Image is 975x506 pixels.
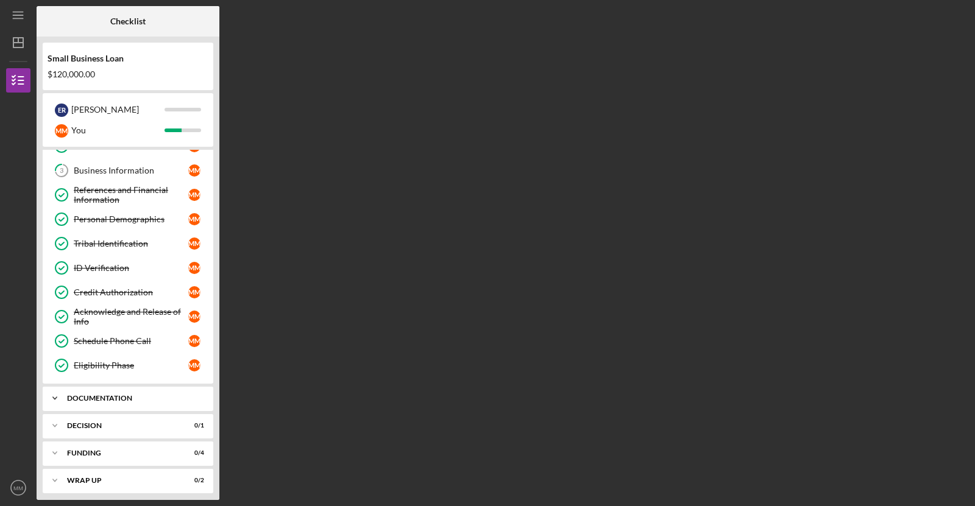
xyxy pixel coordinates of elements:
div: [PERSON_NAME] [71,99,165,120]
b: Checklist [110,16,146,26]
div: E R [55,104,68,117]
div: M M [188,286,200,298]
a: Tribal IdentificationMM [49,231,207,256]
button: MM [6,476,30,500]
div: 0 / 2 [182,477,204,484]
div: References and Financial Information [74,185,188,205]
a: ID VerificationMM [49,256,207,280]
div: Personal Demographics [74,214,188,224]
div: Acknowledge and Release of Info [74,307,188,326]
div: M M [188,164,200,177]
div: Wrap up [67,477,174,484]
a: References and Financial InformationMM [49,183,207,207]
div: 0 / 1 [182,422,204,429]
text: MM [13,485,23,491]
div: Small Business Loan [48,54,208,63]
tspan: 3 [60,167,63,175]
div: 0 / 4 [182,449,204,457]
div: M M [188,213,200,225]
div: M M [188,237,200,250]
div: Tribal Identification [74,239,188,248]
div: ID Verification [74,263,188,273]
div: M M [188,359,200,371]
div: Decision [67,422,174,429]
a: Personal DemographicsMM [49,207,207,231]
a: Eligibility PhaseMM [49,353,207,378]
div: M M [188,262,200,274]
div: M M [188,189,200,201]
a: 3Business InformationMM [49,158,207,183]
a: Credit AuthorizationMM [49,280,207,304]
div: M M [55,124,68,138]
div: Documentation [67,395,198,402]
div: You [71,120,165,141]
a: Acknowledge and Release of InfoMM [49,304,207,329]
div: Schedule Phone Call [74,336,188,346]
div: M M [188,311,200,323]
div: Funding [67,449,174,457]
div: Credit Authorization [74,287,188,297]
div: Business Information [74,166,188,175]
a: Schedule Phone CallMM [49,329,207,353]
div: M M [188,335,200,347]
div: Eligibility Phase [74,360,188,370]
div: $120,000.00 [48,69,208,79]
